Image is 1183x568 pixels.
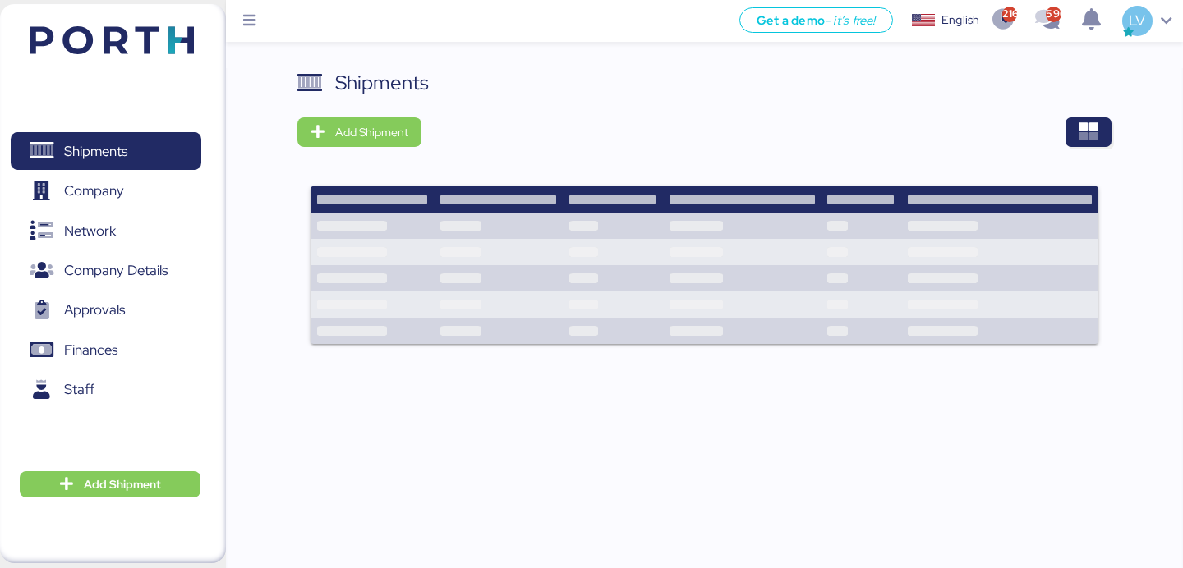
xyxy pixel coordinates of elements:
[64,219,116,243] span: Network
[11,332,201,369] a: Finances
[11,172,201,210] a: Company
[335,68,429,98] div: Shipments
[11,132,201,170] a: Shipments
[11,291,201,329] a: Approvals
[1129,10,1145,31] span: LV
[64,378,94,401] span: Staff
[11,252,201,290] a: Company Details
[297,117,421,147] button: Add Shipment
[64,140,127,163] span: Shipments
[941,11,979,29] div: English
[335,122,408,142] span: Add Shipment
[11,371,201,409] a: Staff
[236,7,264,35] button: Menu
[64,259,168,282] span: Company Details
[20,471,200,497] button: Add Shipment
[64,179,124,203] span: Company
[11,212,201,250] a: Network
[64,338,117,362] span: Finances
[64,298,125,322] span: Approvals
[84,474,161,494] span: Add Shipment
